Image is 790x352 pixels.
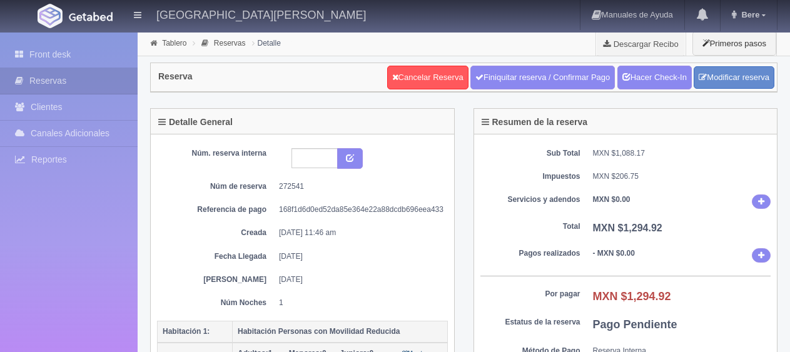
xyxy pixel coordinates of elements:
[480,148,580,159] dt: Sub Total
[593,318,677,331] b: Pago Pendiente
[480,194,580,205] dt: Servicios y adendos
[166,181,266,192] dt: Núm de reserva
[480,221,580,232] dt: Total
[593,249,635,258] b: - MXN $0.00
[279,228,438,238] dd: [DATE] 11:46 am
[482,118,588,127] h4: Resumen de la reserva
[249,37,284,49] li: Detalle
[593,290,671,303] b: MXN $1,294.92
[279,298,438,308] dd: 1
[480,171,580,182] dt: Impuestos
[69,12,113,21] img: Getabed
[692,31,776,56] button: Primeros pasos
[163,327,210,336] b: Habitación 1:
[166,298,266,308] dt: Núm Noches
[480,289,580,299] dt: Por pagar
[480,248,580,259] dt: Pagos realizados
[480,317,580,328] dt: Estatus de la reserva
[279,204,438,215] dd: 168f1d6d0ed52da85e364e22a88dcdb696eea433
[214,39,246,48] a: Reservas
[593,195,630,204] b: MXN $0.00
[470,66,615,89] a: Finiquitar reserva / Confirmar Pago
[166,251,266,262] dt: Fecha Llegada
[279,181,438,192] dd: 272541
[166,274,266,285] dt: [PERSON_NAME]
[593,148,771,159] dd: MXN $1,088.17
[279,274,438,285] dd: [DATE]
[593,171,771,182] dd: MXN $206.75
[166,148,266,159] dt: Núm. reserva interna
[279,251,438,262] dd: [DATE]
[162,39,186,48] a: Tablero
[233,321,448,343] th: Habitación Personas con Movilidad Reducida
[596,31,686,56] a: Descargar Recibo
[166,204,266,215] dt: Referencia de pago
[617,66,692,89] a: Hacer Check-In
[158,72,193,81] h4: Reserva
[166,228,266,238] dt: Creada
[738,10,759,19] span: Bere
[38,4,63,28] img: Getabed
[593,223,662,233] b: MXN $1,294.92
[694,66,774,89] a: Modificar reserva
[158,118,233,127] h4: Detalle General
[156,6,366,22] h4: [GEOGRAPHIC_DATA][PERSON_NAME]
[387,66,468,89] a: Cancelar Reserva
